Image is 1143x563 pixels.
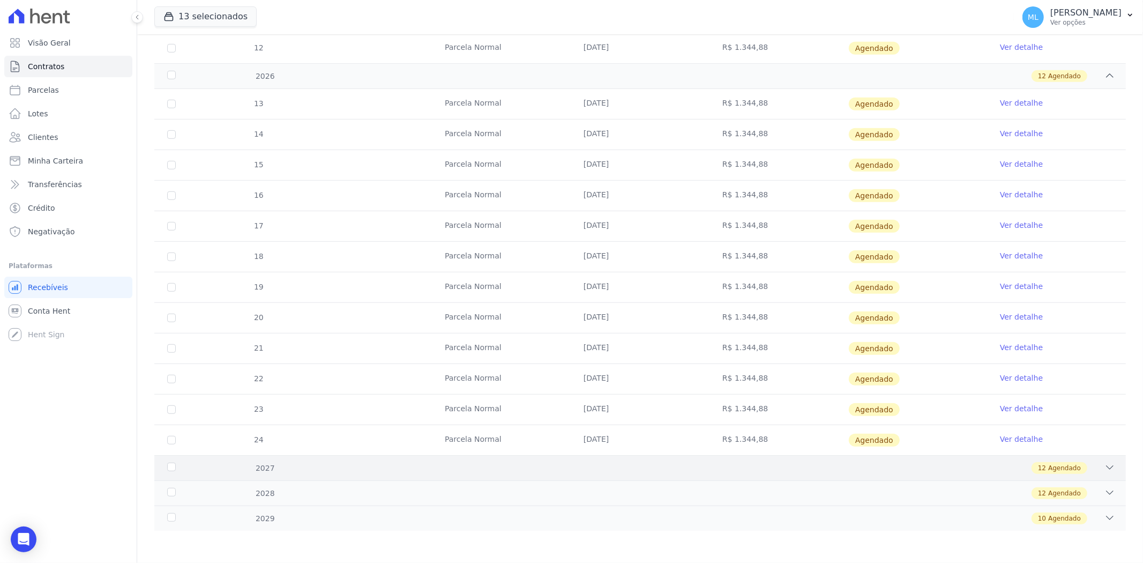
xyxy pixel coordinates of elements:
[1014,2,1143,32] button: ML [PERSON_NAME] Ver opções
[1038,463,1046,473] span: 12
[1048,71,1081,81] span: Agendado
[709,211,848,241] td: R$ 1.344,88
[167,375,176,383] input: default
[253,252,264,261] span: 18
[571,181,709,211] td: [DATE]
[709,395,848,425] td: R$ 1.344,88
[28,179,82,190] span: Transferências
[167,253,176,261] input: default
[432,89,571,119] td: Parcela Normal
[432,303,571,333] td: Parcela Normal
[28,132,58,143] span: Clientes
[253,221,264,230] span: 17
[709,272,848,302] td: R$ 1.344,88
[849,281,900,294] span: Agendado
[709,364,848,394] td: R$ 1.344,88
[167,405,176,414] input: default
[571,425,709,455] td: [DATE]
[253,405,264,413] span: 23
[253,160,264,169] span: 15
[255,71,275,82] span: 2026
[167,344,176,353] input: default
[1000,220,1043,231] a: Ver detalhe
[571,395,709,425] td: [DATE]
[849,373,900,386] span: Agendado
[1000,128,1043,139] a: Ver detalhe
[709,242,848,272] td: R$ 1.344,88
[709,150,848,180] td: R$ 1.344,88
[28,108,48,119] span: Lotes
[849,220,900,233] span: Agendado
[849,312,900,324] span: Agendado
[28,85,59,95] span: Parcelas
[4,32,132,54] a: Visão Geral
[432,425,571,455] td: Parcela Normal
[28,306,70,316] span: Conta Hent
[167,222,176,231] input: default
[28,61,64,72] span: Contratos
[28,155,83,166] span: Minha Carteira
[253,435,264,444] span: 24
[432,181,571,211] td: Parcela Normal
[1000,403,1043,414] a: Ver detalhe
[4,79,132,101] a: Parcelas
[432,364,571,394] td: Parcela Normal
[28,203,55,213] span: Crédito
[1000,189,1043,200] a: Ver detalhe
[849,342,900,355] span: Agendado
[849,250,900,263] span: Agendado
[571,242,709,272] td: [DATE]
[432,33,571,63] td: Parcela Normal
[1000,159,1043,169] a: Ver detalhe
[1000,434,1043,445] a: Ver detalhe
[4,221,132,242] a: Negativação
[1038,514,1046,523] span: 10
[1000,98,1043,108] a: Ver detalhe
[167,283,176,292] input: default
[432,120,571,150] td: Parcela Normal
[571,364,709,394] td: [DATE]
[849,189,900,202] span: Agendado
[4,197,132,219] a: Crédito
[167,191,176,200] input: default
[253,191,264,199] span: 16
[709,181,848,211] td: R$ 1.344,88
[167,161,176,169] input: default
[709,303,848,333] td: R$ 1.344,88
[1000,373,1043,383] a: Ver detalhe
[167,314,176,322] input: default
[11,527,36,552] div: Open Intercom Messenger
[432,334,571,364] td: Parcela Normal
[167,100,176,108] input: default
[849,98,900,110] span: Agendado
[709,33,848,63] td: R$ 1.344,88
[167,436,176,445] input: default
[1000,42,1043,53] a: Ver detalhe
[1000,312,1043,322] a: Ver detalhe
[28,38,71,48] span: Visão Geral
[255,488,275,499] span: 2028
[571,303,709,333] td: [DATE]
[4,150,132,172] a: Minha Carteira
[28,282,68,293] span: Recebíveis
[4,103,132,124] a: Lotes
[709,334,848,364] td: R$ 1.344,88
[849,159,900,172] span: Agendado
[255,513,275,524] span: 2029
[253,130,264,138] span: 14
[1048,514,1081,523] span: Agendado
[571,89,709,119] td: [DATE]
[167,130,176,139] input: default
[9,260,128,272] div: Plataformas
[709,89,848,119] td: R$ 1.344,88
[432,242,571,272] td: Parcela Normal
[167,44,176,53] input: default
[571,33,709,63] td: [DATE]
[154,6,257,27] button: 13 selecionados
[253,99,264,108] span: 13
[1038,71,1046,81] span: 12
[1000,281,1043,292] a: Ver detalhe
[28,226,75,237] span: Negativação
[4,56,132,77] a: Contratos
[253,374,264,383] span: 22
